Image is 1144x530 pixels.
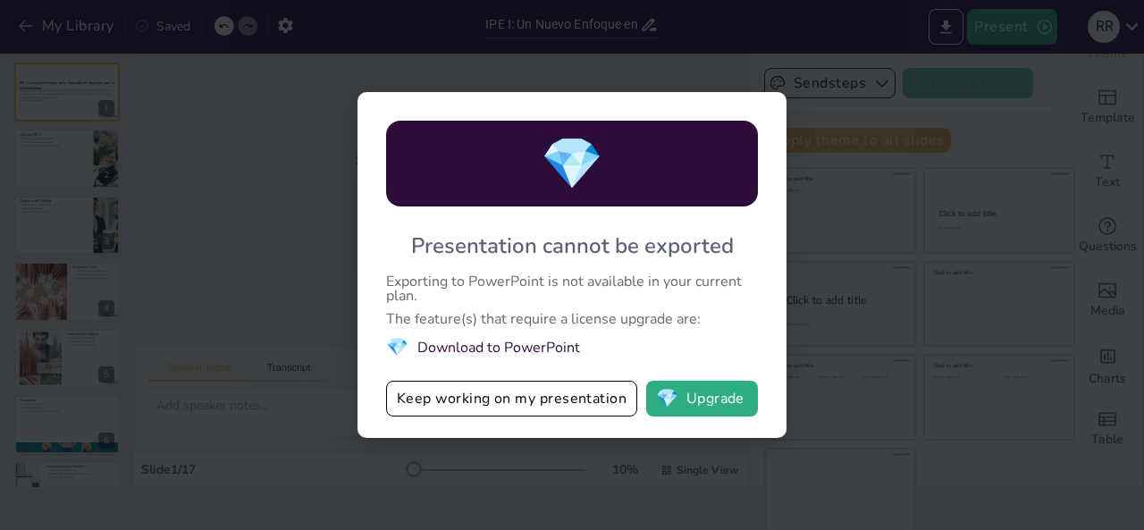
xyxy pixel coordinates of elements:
span: diamond [386,335,408,359]
span: diamond [656,390,678,408]
button: Keep working on my presentation [386,381,637,416]
span: diamond [541,130,603,198]
div: Presentation cannot be exported [411,231,734,260]
button: diamondUpgrade [646,381,758,416]
div: The feature(s) that require a license upgrade are: [386,312,758,326]
div: Exporting to PowerPoint is not available in your current plan. [386,274,758,303]
li: Download to PowerPoint [386,335,758,359]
